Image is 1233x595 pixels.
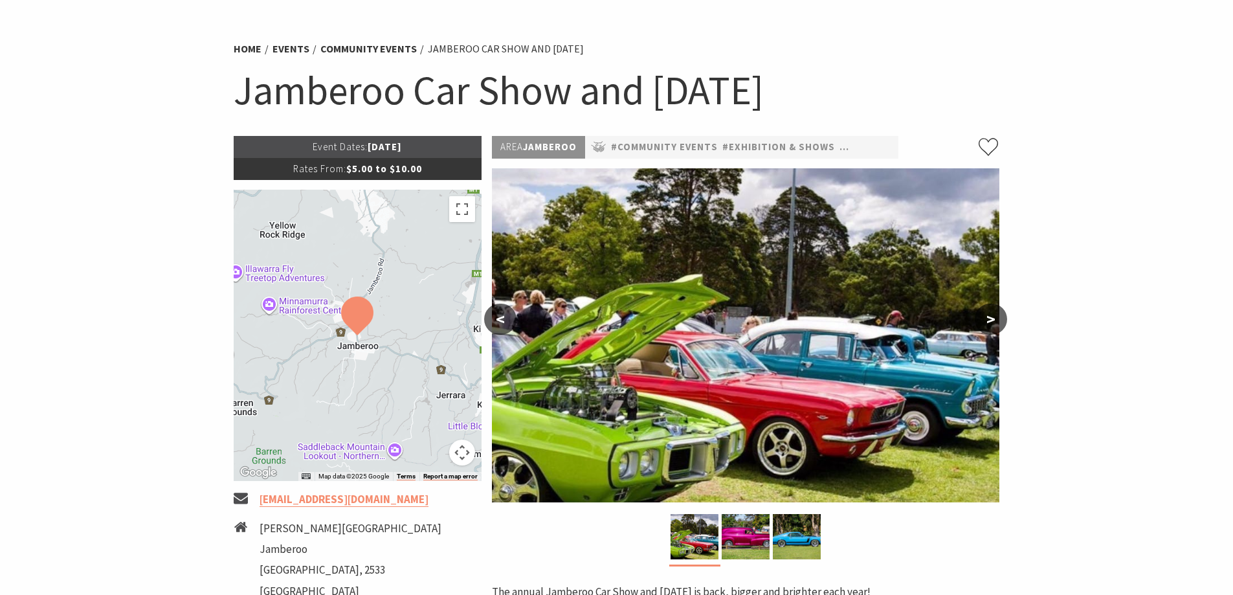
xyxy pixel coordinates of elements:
[313,140,368,153] span: Event Dates:
[397,473,416,480] a: Terms (opens in new tab)
[260,520,441,537] li: [PERSON_NAME][GEOGRAPHIC_DATA]
[500,140,523,153] span: Area
[237,464,280,481] a: Open this area in Google Maps (opens a new window)
[492,168,999,502] img: Jamberoo Car Show
[484,304,517,335] button: <
[237,464,280,481] img: Google
[318,473,389,480] span: Map data ©2025 Google
[773,514,821,559] img: Blue Car
[449,440,475,466] button: Map camera controls
[423,473,478,480] a: Report a map error
[234,64,1000,117] h1: Jamberoo Car Show and [DATE]
[428,41,584,58] li: Jamberoo Car Show and [DATE]
[260,492,428,507] a: [EMAIL_ADDRESS][DOMAIN_NAME]
[234,158,482,180] p: $5.00 to $10.00
[302,472,311,481] button: Keyboard shortcuts
[260,561,441,579] li: [GEOGRAPHIC_DATA], 2533
[671,514,718,559] img: Jamberoo Car Show
[449,196,475,222] button: Toggle fullscreen view
[492,136,585,159] p: Jamberoo
[320,42,417,56] a: Community Events
[839,139,899,155] a: #Festivals
[611,139,718,155] a: #Community Events
[975,304,1007,335] button: >
[234,42,261,56] a: Home
[722,514,770,559] img: Pink Car
[272,42,309,56] a: Events
[722,139,835,155] a: #Exhibition & Shows
[234,136,482,158] p: [DATE]
[293,163,346,175] span: Rates From:
[260,541,441,558] li: Jamberoo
